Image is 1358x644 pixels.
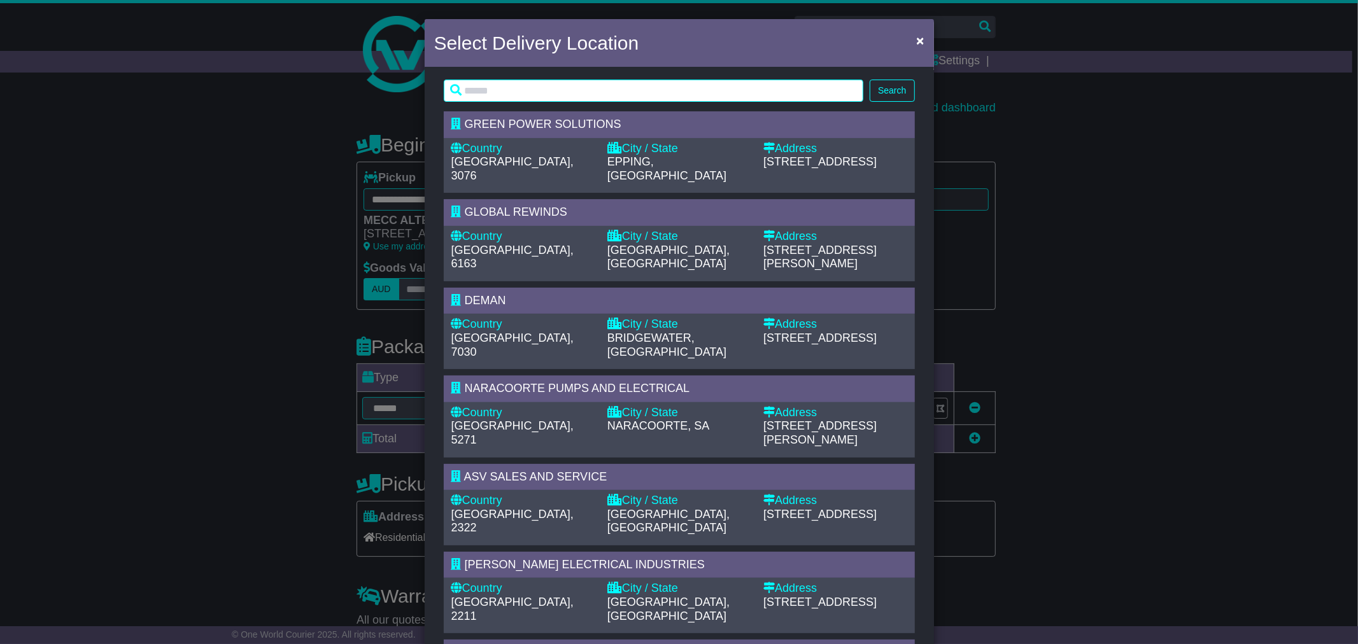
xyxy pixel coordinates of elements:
[451,155,574,182] span: [GEOGRAPHIC_DATA], 3076
[464,470,607,483] span: ASV SALES AND SERVICE
[465,118,621,130] span: GREEN POWER SOLUTIONS
[607,406,751,420] div: City / State
[607,142,751,156] div: City / State
[451,142,595,156] div: Country
[465,558,705,571] span: [PERSON_NAME] ELECTRICAL INDUSTRIES
[763,332,877,344] span: [STREET_ADDRESS]
[607,318,751,332] div: City / State
[763,155,877,168] span: [STREET_ADDRESS]
[451,508,574,535] span: [GEOGRAPHIC_DATA], 2322
[451,406,595,420] div: Country
[763,582,907,596] div: Address
[763,596,877,608] span: [STREET_ADDRESS]
[607,155,726,182] span: EPPING, [GEOGRAPHIC_DATA]
[910,27,930,53] button: Close
[434,29,639,57] h4: Select Delivery Location
[451,318,595,332] div: Country
[870,80,914,102] button: Search
[451,494,595,508] div: Country
[451,582,595,596] div: Country
[607,230,751,244] div: City / State
[763,230,907,244] div: Address
[451,596,574,622] span: [GEOGRAPHIC_DATA], 2211
[451,230,595,244] div: Country
[607,419,710,432] span: NARACOORTE, SA
[607,596,730,622] span: [GEOGRAPHIC_DATA], [GEOGRAPHIC_DATA]
[763,406,907,420] div: Address
[451,332,574,358] span: [GEOGRAPHIC_DATA], 7030
[451,244,574,270] span: [GEOGRAPHIC_DATA], 6163
[451,419,574,446] span: [GEOGRAPHIC_DATA], 5271
[465,206,567,218] span: GLOBAL REWINDS
[607,582,751,596] div: City / State
[607,508,730,535] span: [GEOGRAPHIC_DATA], [GEOGRAPHIC_DATA]
[465,294,506,307] span: DEMAN
[607,332,726,358] span: BRIDGEWATER, [GEOGRAPHIC_DATA]
[763,508,877,521] span: [STREET_ADDRESS]
[607,494,751,508] div: City / State
[763,244,877,270] span: [STREET_ADDRESS][PERSON_NAME]
[763,318,907,332] div: Address
[763,419,877,446] span: [STREET_ADDRESS][PERSON_NAME]
[763,142,907,156] div: Address
[465,382,690,395] span: NARACOORTE PUMPS AND ELECTRICAL
[607,244,730,270] span: [GEOGRAPHIC_DATA], [GEOGRAPHIC_DATA]
[763,494,907,508] div: Address
[916,33,924,48] span: ×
